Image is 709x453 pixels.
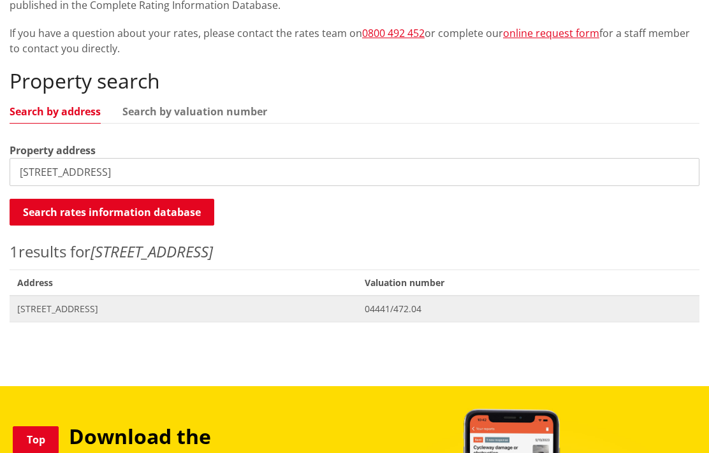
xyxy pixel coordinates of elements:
input: e.g. Duke Street NGARUAWAHIA [10,158,699,186]
a: 0800 492 452 [362,26,425,40]
label: Property address [10,143,96,158]
p: results for [10,240,699,263]
p: If you have a question about your rates, please contact the rates team on or complete our for a s... [10,25,699,56]
span: [STREET_ADDRESS] [17,303,349,315]
a: Search by valuation number [122,106,267,117]
a: Top [13,426,59,453]
a: [STREET_ADDRESS] 04441/472.04 [10,296,699,322]
iframe: Messenger Launcher [650,399,696,445]
span: 1 [10,241,18,262]
span: 04441/472.04 [365,303,692,315]
span: Valuation number [357,270,699,296]
a: Search by address [10,106,101,117]
button: Search rates information database [10,199,214,226]
span: Address [10,270,357,296]
em: [STREET_ADDRESS] [91,241,213,262]
a: online request form [503,26,599,40]
h2: Property search [10,69,699,93]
